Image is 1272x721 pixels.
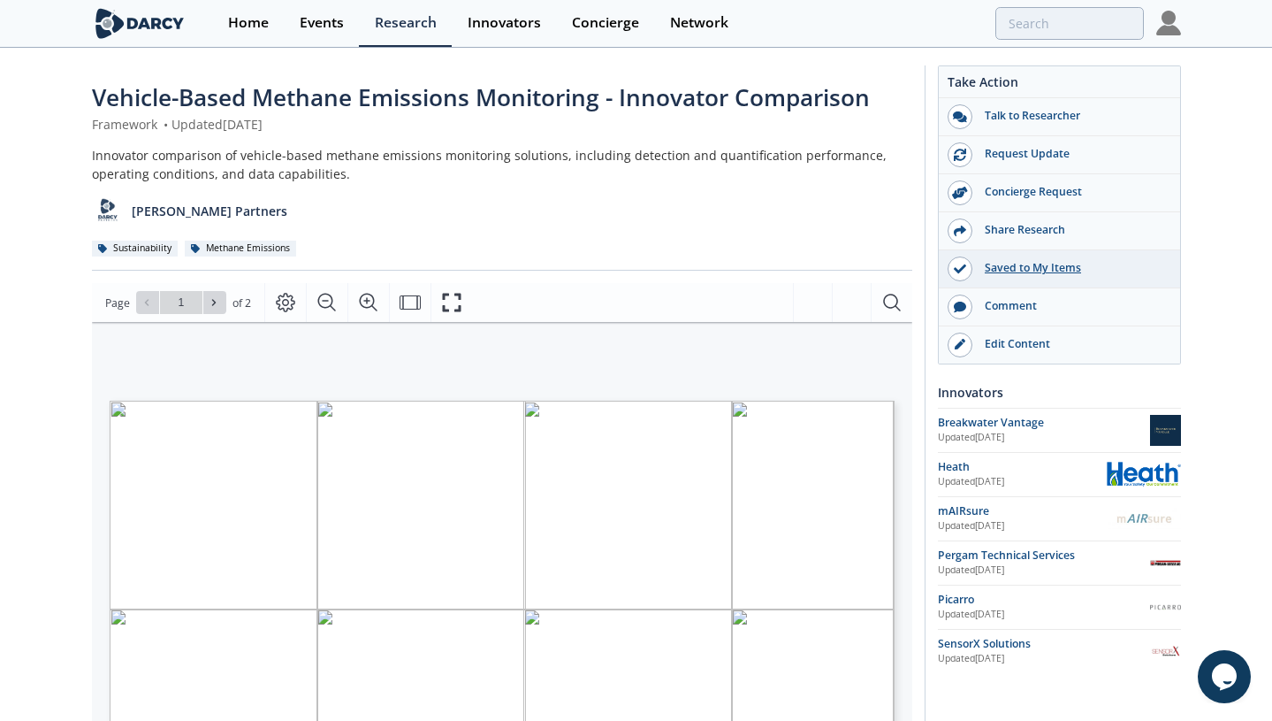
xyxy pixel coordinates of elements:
[1150,548,1181,579] img: Pergam Technical Services
[375,16,437,30] div: Research
[938,415,1181,446] a: Breakwater Vantage Updated[DATE] Breakwater Vantage
[938,431,1150,445] div: Updated [DATE]
[938,592,1150,608] div: Picarro
[1107,462,1181,486] img: Heath
[468,16,541,30] div: Innovators
[938,503,1181,534] a: mAIRsure Updated[DATE] mAIRsure
[972,298,1170,314] div: Comment
[939,73,1180,98] div: Take Action
[185,241,297,257] div: Methane Emissions
[938,459,1181,490] a: Heath Updated[DATE] Heath
[132,202,287,220] p: [PERSON_NAME] Partners
[670,16,728,30] div: Network
[228,16,269,30] div: Home
[92,81,870,113] span: Vehicle-Based Methane Emissions Monitoring - Innovator Comparison
[92,241,179,257] div: Sustainability
[938,564,1150,578] div: Updated [DATE]
[938,592,1181,623] a: Picarro Updated[DATE] Picarro
[92,146,912,183] div: Innovator comparison of vehicle-based methane emissions monitoring solutions, including detection...
[92,115,912,134] div: Framework Updated [DATE]
[972,336,1170,352] div: Edit Content
[938,548,1181,579] a: Pergam Technical Services Updated[DATE] Pergam Technical Services
[572,16,639,30] div: Concierge
[92,8,188,39] img: logo-wide.svg
[938,636,1150,652] div: SensorX Solutions
[972,222,1170,238] div: Share Research
[938,652,1150,666] div: Updated [DATE]
[938,415,1150,431] div: Breakwater Vantage
[938,519,1107,533] div: Updated [DATE]
[972,260,1170,276] div: Saved to My Items
[938,636,1181,667] a: SensorX Solutions Updated[DATE] SensorX Solutions
[972,108,1170,124] div: Talk to Researcher
[938,548,1150,564] div: Pergam Technical Services
[1150,636,1181,667] img: SensorX Solutions
[1156,11,1181,35] img: Profile
[300,16,344,30] div: Events
[1150,592,1181,623] img: Picarro
[972,146,1170,162] div: Request Update
[161,116,171,133] span: •
[1107,508,1181,528] img: mAIRsure
[938,377,1181,408] div: Innovators
[1198,650,1254,703] iframe: chat widget
[938,608,1150,622] div: Updated [DATE]
[938,459,1107,475] div: Heath
[938,503,1107,519] div: mAIRsure
[1150,415,1181,446] img: Breakwater Vantage
[938,475,1107,489] div: Updated [DATE]
[972,184,1170,200] div: Concierge Request
[995,7,1144,40] input: Advanced Search
[939,326,1180,364] a: Edit Content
